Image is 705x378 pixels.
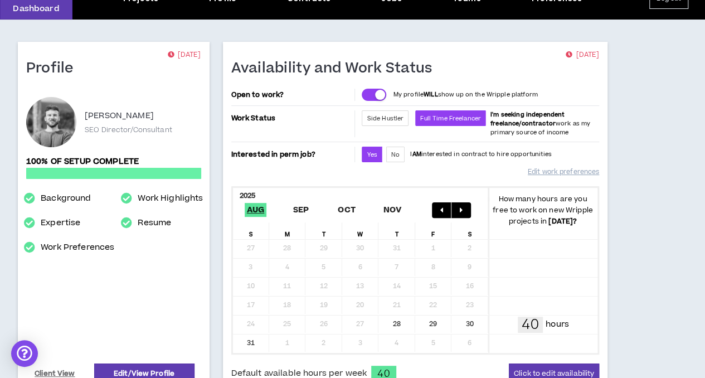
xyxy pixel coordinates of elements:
[231,90,353,99] p: Open to work?
[26,60,82,77] h1: Profile
[41,216,80,230] a: Expertise
[393,90,537,99] p: My profile show up on the Wripple platform
[231,110,353,126] p: Work Status
[26,156,201,168] p: 100% of setup complete
[367,151,377,159] span: Yes
[138,192,203,205] a: Work Highlights
[138,216,171,230] a: Resume
[167,50,201,61] p: [DATE]
[490,110,590,137] span: work as my primary source of income
[546,318,569,331] p: hours
[451,222,488,239] div: S
[85,109,154,123] p: [PERSON_NAME]
[269,222,305,239] div: M
[566,50,599,61] p: [DATE]
[245,203,267,217] span: Aug
[381,203,404,217] span: Nov
[231,60,441,77] h1: Availability and Work Status
[233,222,269,239] div: S
[415,222,451,239] div: F
[367,114,403,123] span: Side Hustler
[336,203,358,217] span: Oct
[41,192,91,205] a: Background
[410,150,552,159] p: I interested in contract to hire opportunities
[528,162,599,182] a: Edit work preferences
[291,203,312,217] span: Sep
[13,3,59,14] p: Dashboard
[231,147,353,162] p: Interested in perm job?
[488,193,597,227] p: How many hours are you free to work on new Wripple projects in
[378,222,415,239] div: T
[305,222,342,239] div: T
[41,241,114,254] a: Work Preferences
[424,90,438,99] strong: WILL
[11,340,38,367] div: Open Intercom Messenger
[26,97,76,147] div: Mark D.
[342,222,378,239] div: W
[85,125,172,135] p: SEO Director/Consultant
[490,110,565,128] b: I'm seeking independent freelance/contractor
[240,191,256,201] b: 2025
[391,151,400,159] span: No
[412,150,421,158] strong: AM
[548,216,577,226] b: [DATE] ?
